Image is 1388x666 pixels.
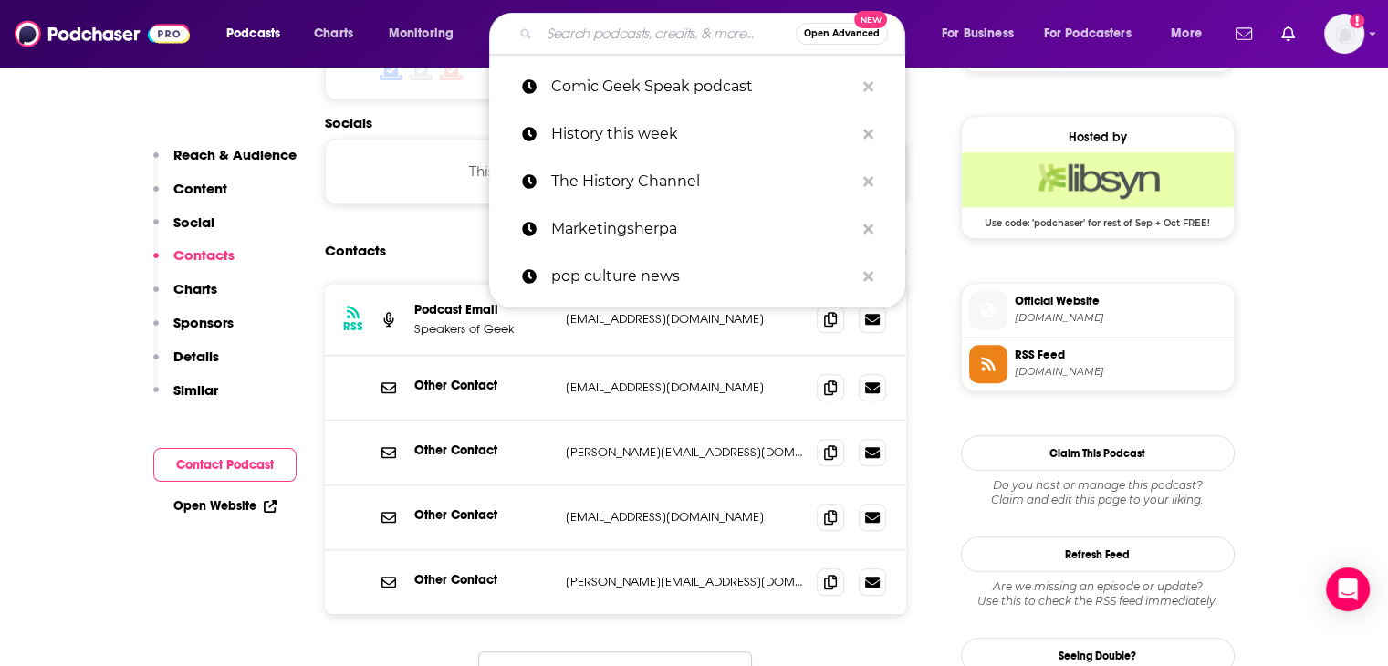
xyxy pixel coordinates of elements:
[551,253,854,300] p: pop culture news
[551,110,854,158] p: History this week
[389,21,454,47] span: Monitoring
[173,314,234,331] p: Sponsors
[226,21,280,47] span: Podcasts
[1228,18,1259,49] a: Show notifications dropdown
[414,507,551,523] p: Other Contact
[1044,21,1132,47] span: For Podcasters
[1015,311,1226,325] span: comicgeekspeak.com
[566,444,803,460] p: [PERSON_NAME][EMAIL_ADDRESS][DOMAIN_NAME]
[153,448,297,482] button: Contact Podcast
[1326,567,1370,611] div: Open Intercom Messenger
[1015,365,1226,379] span: comicgeekspeak.com
[1324,14,1364,54] button: Show profile menu
[153,280,217,314] button: Charts
[566,311,803,327] p: [EMAIL_ADDRESS][DOMAIN_NAME]
[551,63,854,110] p: Comic Geek Speak podcast
[414,378,551,393] p: Other Contact
[1324,14,1364,54] span: Logged in as Aly1Mom
[173,246,235,264] p: Contacts
[153,348,219,381] button: Details
[343,319,363,334] h3: RSS
[969,345,1226,383] a: RSS Feed[DOMAIN_NAME]
[302,19,364,48] a: Charts
[314,21,353,47] span: Charts
[539,19,796,48] input: Search podcasts, credits, & more...
[1158,19,1225,48] button: open menu
[1032,19,1158,48] button: open menu
[961,536,1235,572] button: Refresh Feed
[173,498,277,514] a: Open Website
[153,246,235,280] button: Contacts
[804,29,880,38] span: Open Advanced
[969,291,1226,329] a: Official Website[DOMAIN_NAME]
[962,152,1234,227] a: Libsyn Deal: Use code: 'podchaser' for rest of Sep + Oct FREE!
[1324,14,1364,54] img: User Profile
[962,207,1234,229] span: Use code: 'podchaser' for rest of Sep + Oct FREE!
[173,213,214,231] p: Social
[551,205,854,253] p: Marketingsherpa
[1015,293,1226,309] span: Official Website
[153,146,297,180] button: Reach & Audience
[414,572,551,588] p: Other Contact
[15,16,190,51] img: Podchaser - Follow, Share and Rate Podcasts
[489,253,905,300] a: pop culture news
[854,11,887,28] span: New
[961,435,1235,471] button: Claim This Podcast
[962,152,1234,207] img: Libsyn Deal: Use code: 'podchaser' for rest of Sep + Oct FREE!
[376,19,477,48] button: open menu
[961,478,1235,507] div: Claim and edit this page to your liking.
[414,302,551,317] p: Podcast Email
[1171,21,1202,47] span: More
[325,234,386,268] h2: Contacts
[551,158,854,205] p: The History Channel
[153,213,214,247] button: Social
[414,442,551,458] p: Other Contact
[1274,18,1302,49] a: Show notifications dropdown
[173,180,227,197] p: Content
[566,509,803,525] p: [EMAIL_ADDRESS][DOMAIN_NAME]
[566,380,803,395] p: [EMAIL_ADDRESS][DOMAIN_NAME]
[942,21,1014,47] span: For Business
[489,110,905,158] a: History this week
[489,158,905,205] a: The History Channel
[929,19,1037,48] button: open menu
[325,139,907,204] div: This podcast does not have social handles yet.
[566,574,803,589] p: [PERSON_NAME][EMAIL_ADDRESS][DOMAIN_NAME]
[173,146,297,163] p: Reach & Audience
[796,23,888,45] button: Open AdvancedNew
[489,205,905,253] a: Marketingsherpa
[173,348,219,365] p: Details
[1350,14,1364,28] svg: Add a profile image
[961,478,1235,493] span: Do you host or manage this podcast?
[961,579,1235,609] div: Are we missing an episode or update? Use this to check the RSS feed immediately.
[214,19,304,48] button: open menu
[153,180,227,213] button: Content
[414,321,551,337] p: Speakers of Geek
[1015,347,1226,363] span: RSS Feed
[173,381,218,399] p: Similar
[153,381,218,415] button: Similar
[153,314,234,348] button: Sponsors
[489,63,905,110] a: Comic Geek Speak podcast
[506,13,923,55] div: Search podcasts, credits, & more...
[325,114,907,131] h2: Socials
[962,130,1234,145] div: Hosted by
[173,280,217,297] p: Charts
